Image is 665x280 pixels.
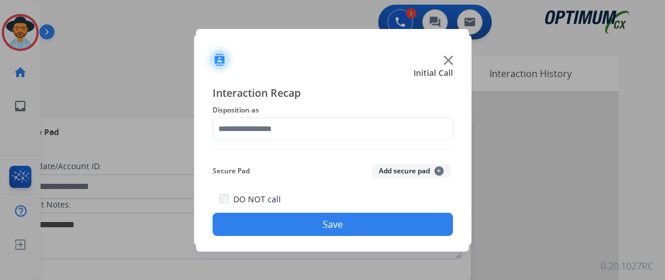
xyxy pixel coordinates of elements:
[213,213,453,236] button: Save
[206,46,233,74] img: contactIcon
[213,103,453,117] span: Disposition as
[372,164,451,178] button: Add secure pad+
[414,67,453,79] span: Initial Call
[213,85,453,103] span: Interaction Recap
[213,150,453,150] img: contact-recap-line.svg
[434,166,444,176] span: +
[601,259,653,273] p: 0.20.1027RC
[233,194,281,205] label: DO NOT call
[213,164,250,178] span: Secure Pad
